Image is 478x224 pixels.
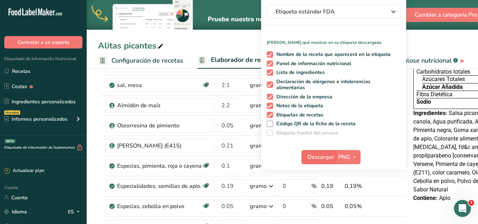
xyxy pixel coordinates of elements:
font: gramo [250,122,267,130]
font: Novedad [6,110,19,115]
font: Almidón de maíz [117,102,160,109]
font: gramo [250,142,267,150]
font: ES [68,208,74,215]
font: Especias, cebolla en polvo [117,202,184,210]
font: Fibra Dietética [416,91,453,98]
font: Etiquetado de Información Nutricional [4,56,76,62]
font: Etiqueta frontal del envase [276,130,338,136]
font: Dirección de la empresa [276,93,332,100]
font: BETA [6,139,14,143]
font: Actualizar plan [13,167,44,174]
font: Elaborador de recetas [211,56,277,64]
a: Elaborador de recetas [197,52,277,69]
font: Especialidades, semillas de apio. [117,182,202,190]
font: Sodio [416,98,431,105]
font: Lista de ingredientes [276,69,325,76]
font: gramo [250,182,267,190]
font: Ingredientes: [413,110,447,116]
font: Etiquetas de recetas [276,111,323,118]
font: gramo [250,162,267,170]
font: Informes personalizados [12,116,68,122]
font: Etiquetado de Información de Suplementos [4,145,75,150]
button: Descargar [301,150,336,164]
font: Apio [439,195,450,201]
button: Etiqueta estándar FDA [267,5,401,19]
font: gramo [250,102,267,109]
font: [PERSON_NAME] (E415) [117,142,182,150]
font: 3 [470,200,473,205]
font: Nombre de la receta que aparecerá en la etiqueta [276,51,391,58]
font: Contratar a un experto [18,39,69,46]
font: Ingredientes personalizados [12,98,76,105]
font: Recetas [12,68,30,75]
font: Cuenta [11,194,28,201]
font: Carbohidratos totales [416,68,470,75]
font: Azúcares Totales [422,76,465,82]
font: sal, mesa [117,81,142,89]
font: Etiqueta estándar FDA [276,8,335,16]
font: Declaración de alérgenos e intolerancias alimentarias [276,78,370,91]
font: Especias, pimienta, roja o cayena [117,162,202,170]
font: Desglose nutricional [392,56,452,65]
font: Cuenta [4,185,18,190]
a: Configuración de recetas [98,53,183,69]
iframe: Chat en vivo de Intercom [454,200,471,217]
font: 0.05 [321,202,333,210]
font: Oleorresina de pimiento [117,122,179,130]
a: Desglose nutricional [380,53,465,69]
font: Idioma [12,208,27,215]
font: Pruebe nuestra nueva [208,15,274,23]
button: PNG [336,150,361,164]
font: Código QR de la ficha de la receta [276,120,356,127]
font: 0,19 [321,182,333,190]
font: Costas [12,83,27,90]
font: Alitas picantes [98,40,156,51]
font: Azúcar Añadida [422,84,463,90]
font: Panel de información nutricional [276,60,351,67]
button: Contratar a un experto [4,36,82,48]
font: Configuración de recetas [111,56,183,65]
font: Cambiar a categoría Pro [415,11,477,19]
font: Notas de la etiqueta [276,102,323,109]
font: PNG [338,153,350,161]
font: gramo [250,202,267,210]
font: gramo [250,81,267,89]
font: 0,19% [345,182,362,190]
font: 0,05% [345,202,362,210]
font: [PERSON_NAME] qué mostrar en su etiqueta descargada [267,40,381,45]
font: Descargar [307,153,334,161]
font: Contiene: [413,195,438,201]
